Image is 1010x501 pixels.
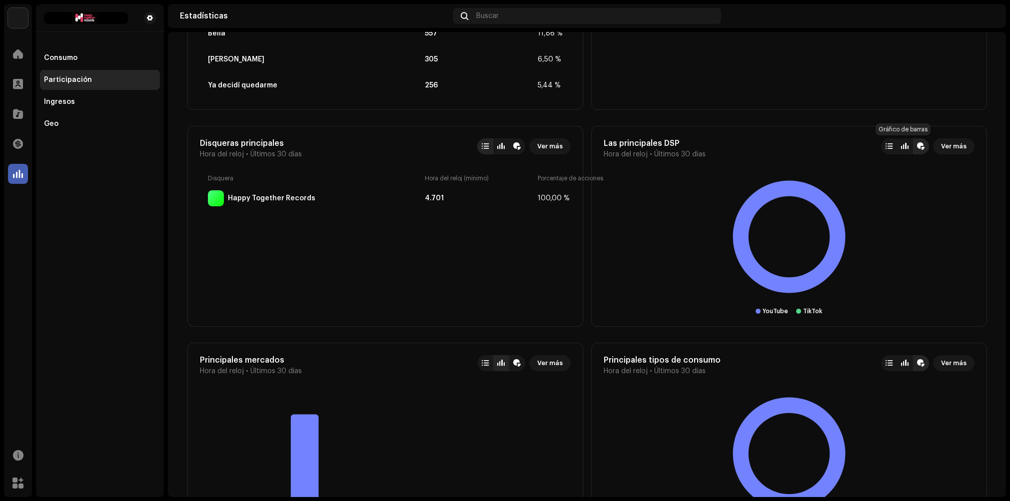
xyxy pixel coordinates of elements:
span: Últimos 30 días [654,367,706,375]
button: Ver más [933,355,975,371]
div: 100,00 % [538,194,563,202]
span: Hora del reloj [200,367,244,375]
span: Hora del reloj [604,150,648,158]
button: Ver más [529,138,571,154]
div: 11,86 % [538,29,563,37]
div: Ingresos [44,98,75,106]
span: Últimos 30 días [250,367,302,375]
re-m-nav-item: Geo [40,114,160,134]
div: Happy Together Records [228,194,315,202]
img: edd8793c-a1b1-4538-85bc-e24b6277bc1e [8,8,28,28]
div: TikTok [803,307,822,315]
span: Ver más [941,353,967,373]
span: • [246,150,248,158]
button: Ver más [529,355,571,371]
span: • [650,367,652,375]
span: Últimos 30 días [250,150,302,158]
div: 305 [425,55,534,63]
div: Nave [208,55,264,63]
re-m-nav-item: Consumo [40,48,160,68]
span: Hora del reloj [200,150,244,158]
div: 4.701 [425,194,534,202]
span: Ver más [941,136,967,156]
div: Participación [44,76,92,84]
div: 256 [425,81,534,89]
img: bd0f0126-c3b7-48be-a28a-19ec4722d7b3 [44,12,128,24]
re-m-nav-item: Participación [40,70,160,90]
div: Porcentaje de acciones [538,174,563,182]
div: Disquera [208,174,421,182]
div: Ya decidí quedarme [208,81,277,89]
div: 557 [425,29,534,37]
span: Ver más [537,136,563,156]
div: 5,44 % [538,81,563,89]
span: • [246,367,248,375]
span: Ver más [537,353,563,373]
div: Hora del reloj ( ) [425,174,534,182]
span: mínimo [466,175,487,181]
div: Estadísticas [180,12,449,20]
div: YouTube [763,307,788,315]
re-m-nav-item: Ingresos [40,92,160,112]
span: Últimos 30 días [654,150,706,158]
div: Disqueras principales [200,138,302,148]
div: Las principales DSP [604,138,706,148]
span: • [650,150,652,158]
button: Ver más [933,138,975,154]
div: Principales tipos de consumo [604,355,721,365]
img: 06ea9ae4-eee8-4bd4-813a-4af484b9b27b [978,8,994,24]
div: Consumo [44,54,77,62]
div: 6,50 % [538,55,563,63]
span: Hora del reloj [604,367,648,375]
div: Principales mercados [200,355,302,365]
span: Buscar [476,12,499,20]
div: Geo [44,120,58,128]
div: Bella [208,29,225,37]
